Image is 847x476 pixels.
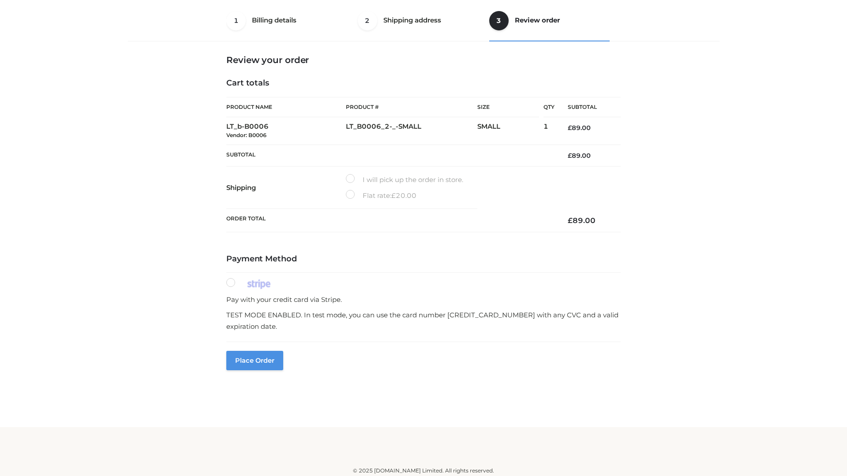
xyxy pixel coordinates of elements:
th: Subtotal [555,97,621,117]
th: Size [477,97,539,117]
td: LT_B0006_2-_-SMALL [346,117,477,145]
button: Place order [226,351,283,370]
span: £ [568,124,572,132]
small: Vendor: B0006 [226,132,266,138]
p: TEST MODE ENABLED. In test mode, you can use the card number [CREDIT_CARD_NUMBER] with any CVC an... [226,309,621,332]
th: Product Name [226,97,346,117]
bdi: 20.00 [391,191,416,200]
th: Product # [346,97,477,117]
span: £ [568,216,573,225]
bdi: 89.00 [568,152,591,160]
td: 1 [543,117,555,145]
th: Order Total [226,209,555,232]
bdi: 89.00 [568,216,596,225]
th: Subtotal [226,145,555,166]
th: Shipping [226,167,346,209]
bdi: 89.00 [568,124,591,132]
th: Qty [543,97,555,117]
td: LT_b-B0006 [226,117,346,145]
h3: Review your order [226,55,621,65]
label: I will pick up the order in store. [346,174,463,186]
div: © 2025 [DOMAIN_NAME] Limited. All rights reserved. [131,466,716,475]
h4: Payment Method [226,254,621,264]
span: £ [568,152,572,160]
p: Pay with your credit card via Stripe. [226,294,621,305]
h4: Cart totals [226,78,621,88]
td: SMALL [477,117,543,145]
span: £ [391,191,396,200]
label: Flat rate: [346,190,416,201]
